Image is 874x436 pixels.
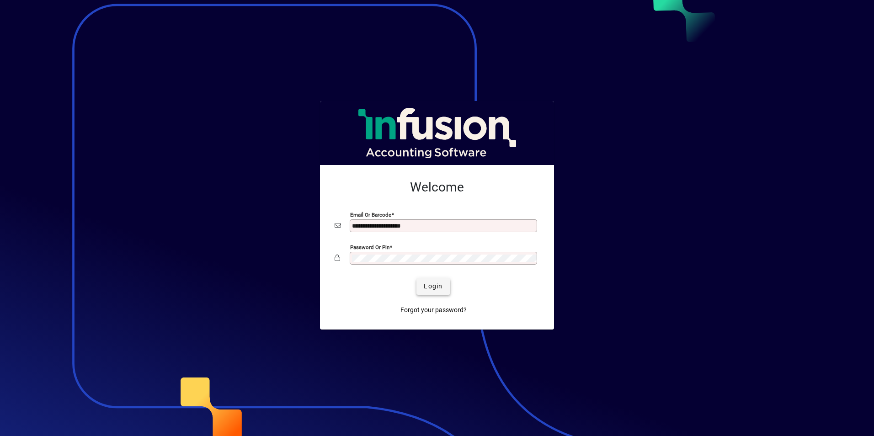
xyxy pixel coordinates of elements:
mat-label: Password or Pin [350,244,389,250]
mat-label: Email or Barcode [350,211,391,218]
span: Forgot your password? [400,305,467,315]
button: Login [416,278,450,295]
span: Login [424,282,442,291]
h2: Welcome [335,180,539,195]
a: Forgot your password? [397,302,470,319]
